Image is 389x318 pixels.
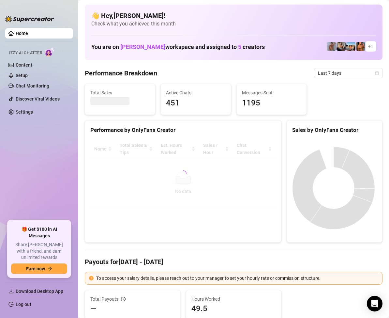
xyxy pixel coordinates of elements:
[346,42,355,51] img: Zach
[90,303,97,314] span: —
[337,42,346,51] img: George
[90,89,150,96] span: Total Sales
[11,226,67,239] span: 🎁 Get $100 in AI Messages
[180,170,187,177] span: loading
[45,47,55,57] img: AI Chatter
[191,295,276,303] span: Hours Worked
[242,89,301,96] span: Messages Sent
[16,96,60,102] a: Discover Viral Videos
[91,43,265,51] h1: You are on workspace and assigned to creators
[120,43,165,50] span: [PERSON_NAME]
[90,126,276,135] div: Performance by OnlyFans Creator
[368,43,373,50] span: + 1
[85,69,157,78] h4: Performance Breakdown
[318,68,379,78] span: Last 7 days
[16,289,63,294] span: Download Desktop App
[9,50,42,56] span: Izzy AI Chatter
[16,31,28,36] a: Home
[191,303,276,314] span: 49.5
[11,263,67,274] button: Earn nowarrow-right
[11,242,67,261] span: Share [PERSON_NAME] with a friend, and earn unlimited rewards
[90,295,118,303] span: Total Payouts
[16,302,31,307] a: Log out
[166,89,225,96] span: Active Chats
[238,43,241,50] span: 5
[242,97,301,109] span: 1195
[85,257,382,266] h4: Payouts for [DATE] - [DATE]
[166,97,225,109] span: 451
[16,109,33,115] a: Settings
[89,276,94,280] span: exclamation-circle
[48,266,52,271] span: arrow-right
[26,266,45,271] span: Earn now
[16,73,28,78] a: Setup
[367,296,382,311] div: Open Intercom Messenger
[327,42,336,51] img: Joey
[356,42,365,51] img: JG
[16,62,32,68] a: Content
[8,289,14,294] span: download
[292,126,377,135] div: Sales by OnlyFans Creator
[91,11,376,20] h4: 👋 Hey, [PERSON_NAME] !
[16,83,49,88] a: Chat Monitoring
[5,16,54,22] img: logo-BBDzfeDw.svg
[375,71,379,75] span: calendar
[96,275,378,282] div: To access your salary details, please reach out to your manager to set your hourly rate or commis...
[121,297,126,301] span: info-circle
[91,20,376,27] span: Check what you achieved this month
